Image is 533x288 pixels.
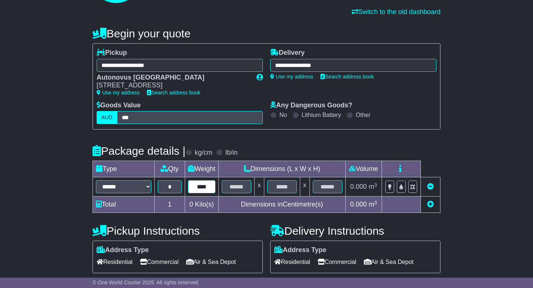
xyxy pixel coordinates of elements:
h4: Delivery Instructions [270,225,440,237]
label: lb/in [225,149,238,157]
span: Commercial [140,256,178,268]
td: x [300,177,309,197]
span: 0 [190,201,193,208]
label: Address Type [97,246,149,254]
span: Residential [97,256,133,268]
label: Delivery [270,49,305,57]
label: Address Type [274,246,326,254]
label: No [279,111,287,118]
span: Commercial [318,256,356,268]
div: [STREET_ADDRESS] [97,81,249,90]
label: kg/cm [195,149,212,157]
span: m [369,201,377,208]
td: Total [93,197,155,213]
h4: Begin your quote [93,27,440,40]
td: Kilo(s) [185,197,219,213]
td: Dimensions in Centimetre(s) [218,197,345,213]
span: 0.000 [350,201,367,208]
td: x [254,177,264,197]
span: Air & Sea Depot [364,256,414,268]
a: Remove this item [427,183,434,190]
span: © One World Courier 2025. All rights reserved. [93,279,200,285]
td: Volume [345,161,382,177]
td: Weight [185,161,219,177]
a: Use my address [270,74,313,80]
a: Use my address [97,90,140,96]
h4: Package details | [93,145,185,157]
label: Any Dangerous Goods? [270,101,352,110]
label: AUD [97,111,117,124]
div: Autonovus [GEOGRAPHIC_DATA] [97,74,249,82]
label: Goods Value [97,101,141,110]
label: Lithium Battery [302,111,341,118]
sup: 3 [374,182,377,188]
h4: Pickup Instructions [93,225,263,237]
td: Qty [155,161,185,177]
a: Add new item [427,201,434,208]
a: Search address book [321,74,374,80]
span: Residential [274,256,310,268]
a: Search address book [147,90,200,96]
sup: 3 [374,200,377,205]
td: Type [93,161,155,177]
td: Dimensions (L x W x H) [218,161,345,177]
td: 1 [155,197,185,213]
a: Switch to the old dashboard [352,8,440,16]
span: 0.000 [350,183,367,190]
span: Air & Sea Depot [186,256,236,268]
span: m [369,183,377,190]
label: Pickup [97,49,127,57]
label: Other [356,111,371,118]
